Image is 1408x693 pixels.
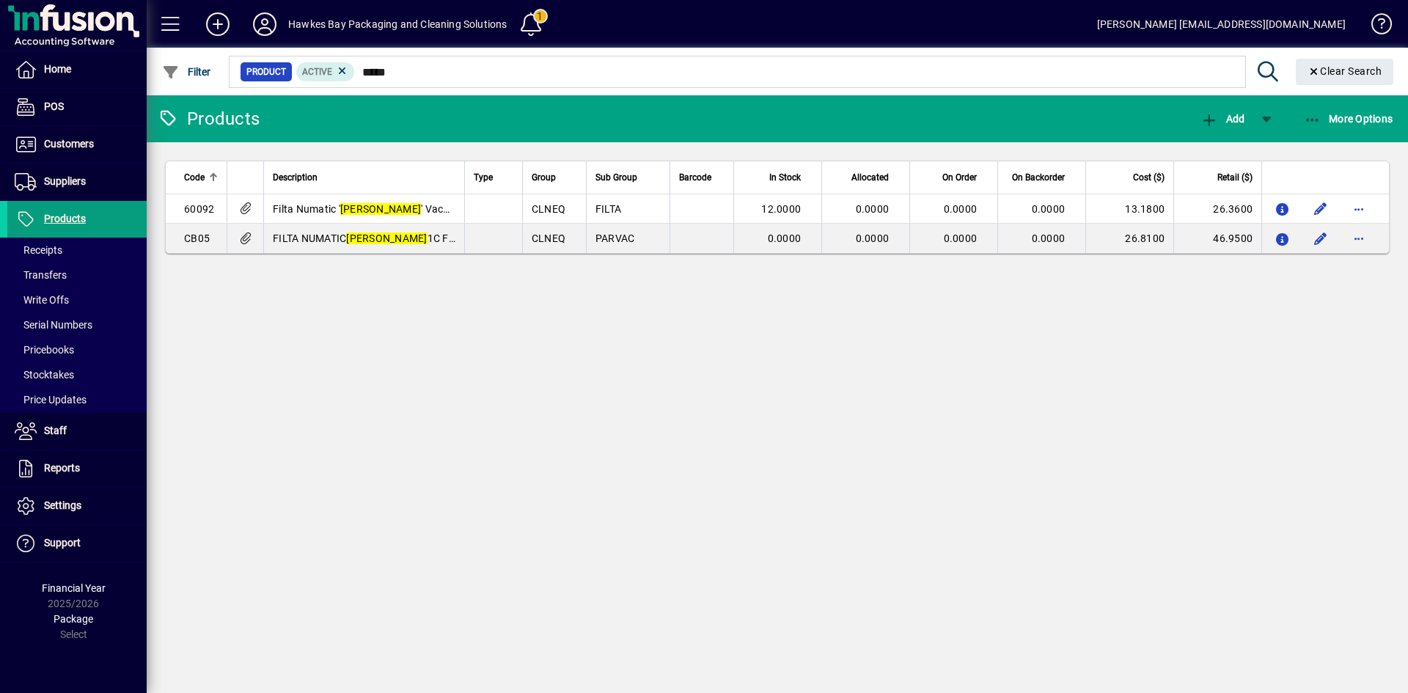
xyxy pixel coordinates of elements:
[532,169,577,186] div: Group
[919,169,990,186] div: On Order
[54,613,93,625] span: Package
[474,169,513,186] div: Type
[7,89,147,125] a: POS
[1308,65,1382,77] span: Clear Search
[273,169,318,186] span: Description
[246,65,286,79] span: Product
[1085,224,1173,253] td: 26.8100
[1197,106,1248,132] button: Add
[273,169,455,186] div: Description
[340,203,421,215] em: [PERSON_NAME]
[1085,194,1173,224] td: 13.1800
[194,11,241,37] button: Add
[1007,169,1078,186] div: On Backorder
[595,169,637,186] span: Sub Group
[7,337,147,362] a: Pricebooks
[7,164,147,200] a: Suppliers
[7,387,147,412] a: Price Updates
[942,169,977,186] span: On Order
[474,169,493,186] span: Type
[1300,106,1397,132] button: More Options
[346,232,427,244] em: [PERSON_NAME]
[595,232,635,244] span: PARVAC
[7,263,147,287] a: Transfers
[1133,169,1165,186] span: Cost ($)
[158,59,215,85] button: Filter
[7,450,147,487] a: Reports
[1304,113,1393,125] span: More Options
[273,203,557,215] span: Filta Numatic ' ' Vacuum Bags CO14 10pack
[273,232,475,244] span: FILTA NUMATIC 1C FILTER
[44,462,80,474] span: Reports
[302,67,332,77] span: Active
[7,287,147,312] a: Write Offs
[743,169,814,186] div: In Stock
[856,232,890,244] span: 0.0000
[7,525,147,562] a: Support
[7,126,147,163] a: Customers
[288,12,507,36] div: Hawkes Bay Packaging and Cleaning Solutions
[1360,3,1390,51] a: Knowledge Base
[1347,197,1371,221] button: More options
[15,269,67,281] span: Transfers
[44,100,64,112] span: POS
[296,62,355,81] mat-chip: Activation Status: Active
[679,169,711,186] span: Barcode
[1309,227,1332,250] button: Edit
[158,107,260,131] div: Products
[184,232,210,244] span: CB05
[162,66,211,78] span: Filter
[184,169,205,186] span: Code
[1173,224,1261,253] td: 46.9500
[768,232,802,244] span: 0.0000
[42,582,106,594] span: Financial Year
[44,213,86,224] span: Products
[1200,113,1244,125] span: Add
[44,425,67,436] span: Staff
[1309,197,1332,221] button: Edit
[1012,169,1065,186] span: On Backorder
[44,537,81,549] span: Support
[7,312,147,337] a: Serial Numbers
[944,232,978,244] span: 0.0000
[7,413,147,450] a: Staff
[1173,194,1261,224] td: 26.3600
[532,169,556,186] span: Group
[15,369,74,381] span: Stocktakes
[944,203,978,215] span: 0.0000
[1032,232,1066,244] span: 0.0000
[679,169,725,186] div: Barcode
[851,169,889,186] span: Allocated
[184,203,214,215] span: 60092
[184,169,218,186] div: Code
[7,51,147,88] a: Home
[1347,227,1371,250] button: More options
[595,169,661,186] div: Sub Group
[595,203,621,215] span: FILTA
[44,138,94,150] span: Customers
[15,344,74,356] span: Pricebooks
[769,169,801,186] span: In Stock
[44,499,81,511] span: Settings
[856,203,890,215] span: 0.0000
[15,294,69,306] span: Write Offs
[15,244,62,256] span: Receipts
[7,238,147,263] a: Receipts
[7,362,147,387] a: Stocktakes
[15,394,87,406] span: Price Updates
[44,175,86,187] span: Suppliers
[1296,59,1394,85] button: Clear
[7,488,147,524] a: Settings
[15,319,92,331] span: Serial Numbers
[1032,203,1066,215] span: 0.0000
[532,203,565,215] span: CLNEQ
[532,232,565,244] span: CLNEQ
[831,169,902,186] div: Allocated
[761,203,801,215] span: 12.0000
[241,11,288,37] button: Profile
[1217,169,1253,186] span: Retail ($)
[1097,12,1346,36] div: [PERSON_NAME] [EMAIL_ADDRESS][DOMAIN_NAME]
[44,63,71,75] span: Home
